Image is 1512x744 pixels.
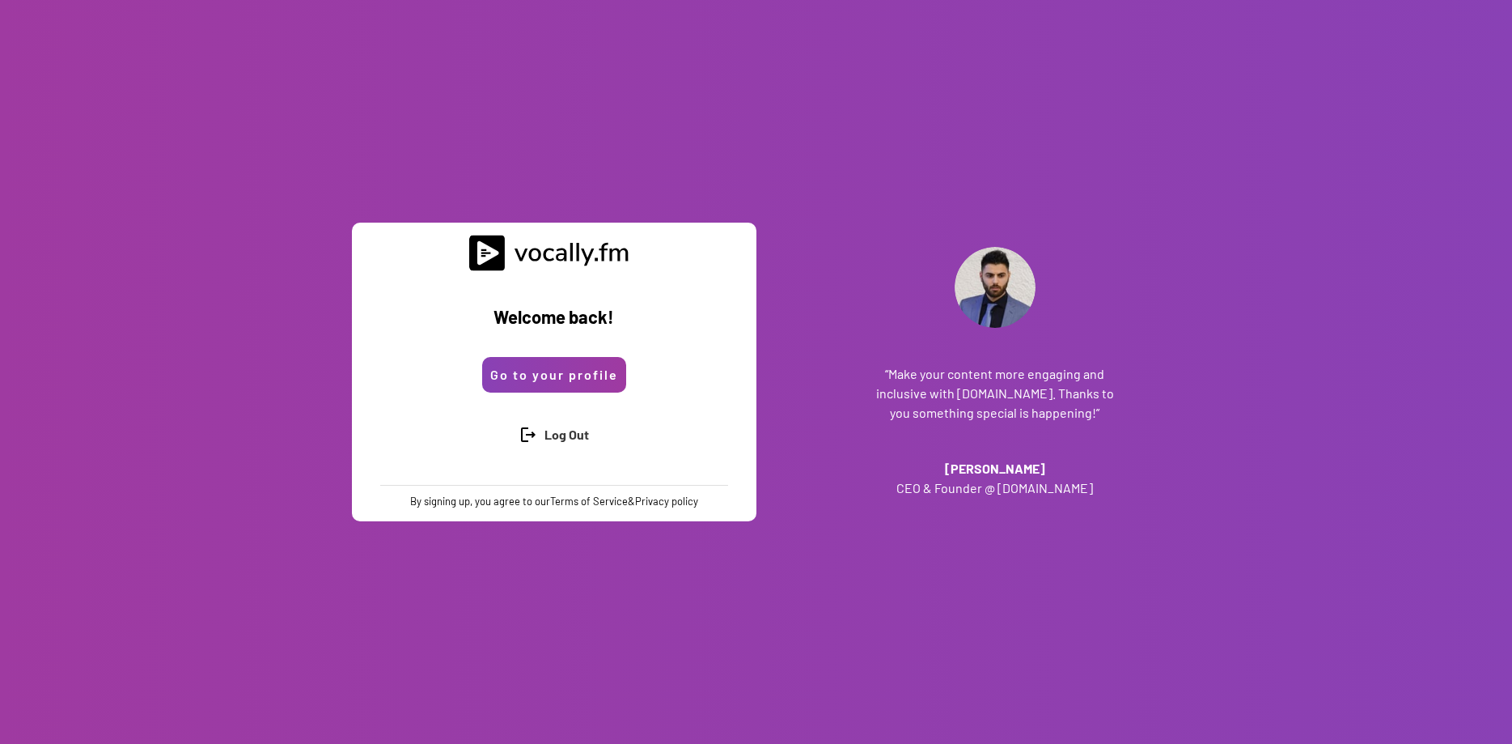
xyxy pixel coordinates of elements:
button: Log Out [519,417,589,453]
a: Privacy policy [635,495,698,508]
span: Log Out [544,428,589,441]
h2: Welcome back! [364,304,744,333]
h3: “Make your content more engaging and inclusive with [DOMAIN_NAME]. Thanks to you something specia... [874,364,1116,423]
div: By signing up, you agree to our & [410,494,698,508]
img: vocally%20logo.svg [469,235,639,271]
a: Terms of Service [550,495,628,508]
h3: [PERSON_NAME] [874,459,1116,478]
img: Addante_Profile.png [955,247,1036,328]
h3: CEO & Founder @ [DOMAIN_NAME] [874,478,1116,498]
button: Go to your profile [482,357,626,393]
